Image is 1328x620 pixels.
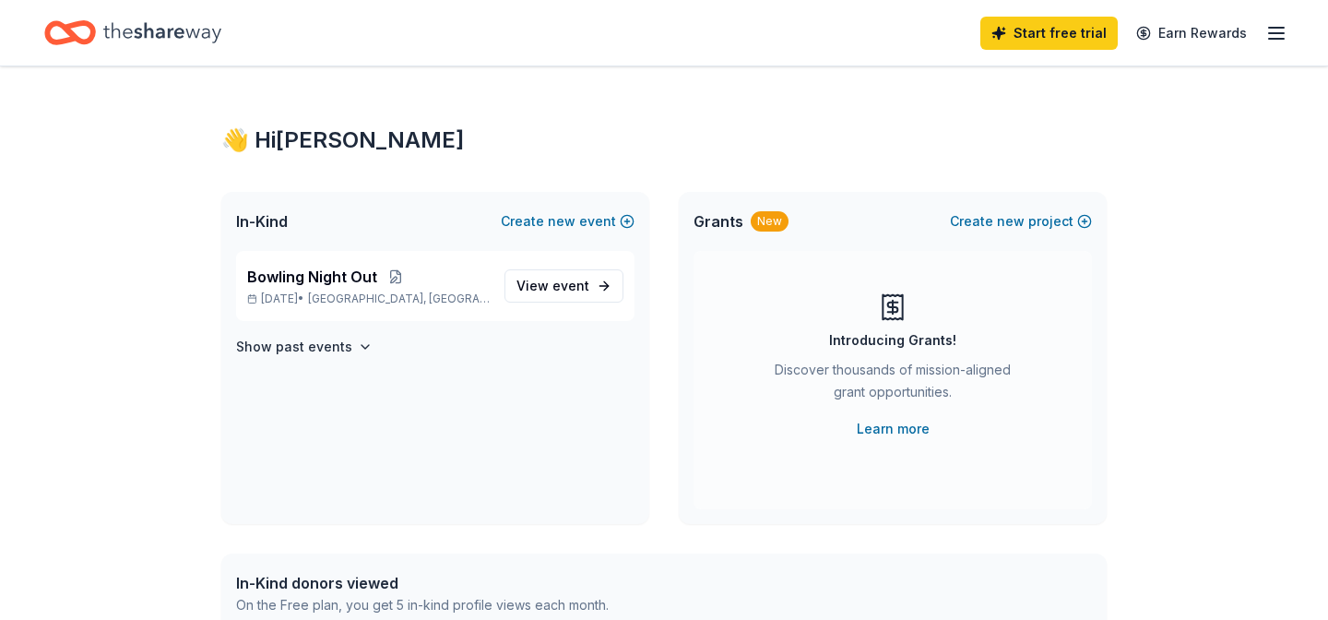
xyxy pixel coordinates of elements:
[247,292,490,306] p: [DATE] •
[1125,17,1258,50] a: Earn Rewards
[236,594,609,616] div: On the Free plan, you get 5 in-kind profile views each month.
[247,266,377,288] span: Bowling Night Out
[694,210,743,232] span: Grants
[504,269,623,303] a: View event
[236,210,288,232] span: In-Kind
[236,336,352,358] h4: Show past events
[548,210,575,232] span: new
[236,336,373,358] button: Show past events
[236,572,609,594] div: In-Kind donors viewed
[829,329,956,352] div: Introducing Grants!
[767,359,1018,411] div: Discover thousands of mission-aligned grant opportunities.
[308,292,490,306] span: [GEOGRAPHIC_DATA], [GEOGRAPHIC_DATA]
[44,11,221,54] a: Home
[980,17,1118,50] a: Start free trial
[501,210,634,232] button: Createnewevent
[857,418,930,440] a: Learn more
[221,125,1107,155] div: 👋 Hi [PERSON_NAME]
[751,211,788,232] div: New
[516,275,589,297] span: View
[552,278,589,293] span: event
[950,210,1092,232] button: Createnewproject
[997,210,1025,232] span: new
